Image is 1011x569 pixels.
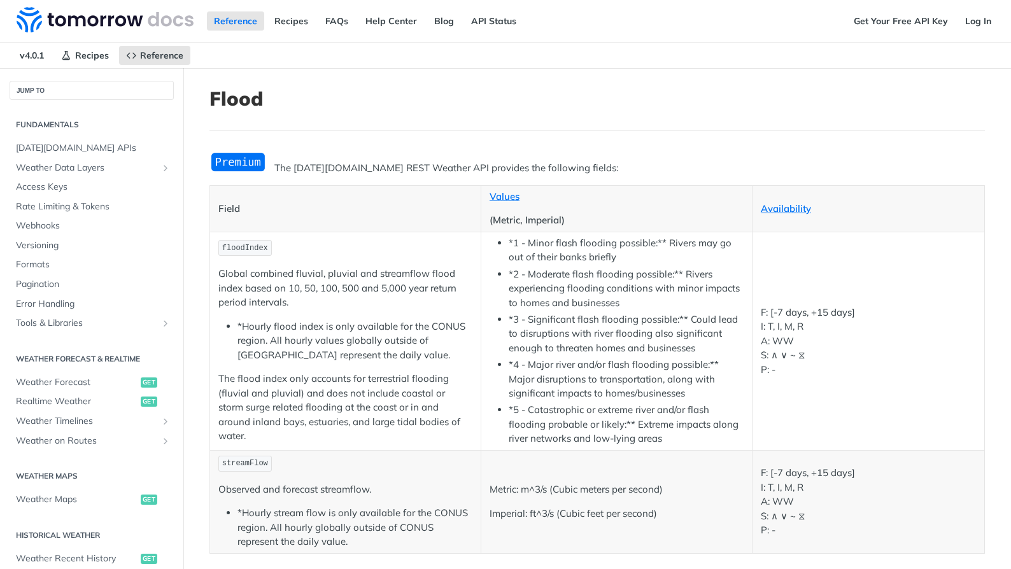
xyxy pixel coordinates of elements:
[10,275,174,294] a: Pagination
[16,376,138,389] span: Weather Forecast
[958,11,998,31] a: Log In
[267,11,315,31] a: Recipes
[16,435,157,447] span: Weather on Routes
[16,220,171,232] span: Webhooks
[160,318,171,328] button: Show subpages for Tools & Libraries
[209,87,985,110] h1: Flood
[16,142,171,155] span: [DATE][DOMAIN_NAME] APIs
[10,178,174,197] a: Access Keys
[16,395,138,408] span: Realtime Weather
[218,372,472,444] p: The flood index only accounts for terrestrial flooding (fluvial and pluvial) and does not include...
[10,197,174,216] a: Rate Limiting & Tokens
[16,298,171,311] span: Error Handling
[75,50,109,61] span: Recipes
[16,239,171,252] span: Versioning
[509,313,744,356] li: *3 - Significant flash flooding possible:** Could lead to disruptions with river flooding also si...
[490,507,744,521] p: Imperial: ft^3/s (Cubic feet per second)
[13,46,51,65] span: v4.0.1
[490,190,520,202] a: Values
[10,255,174,274] a: Formats
[16,181,171,193] span: Access Keys
[10,119,174,130] h2: Fundamentals
[10,392,174,411] a: Realtime Weatherget
[54,46,116,65] a: Recipes
[509,267,744,311] li: *2 - Moderate flash flooding possible:** Rivers experiencing flooding conditions with minor impac...
[10,353,174,365] h2: Weather Forecast & realtime
[10,236,174,255] a: Versioning
[509,403,744,446] li: *5 - Catastrophic or extreme river and/or flash flooding probable or likely:** Extreme impacts al...
[218,240,272,256] code: floodIndex
[16,493,138,506] span: Weather Maps
[209,161,985,176] p: The [DATE][DOMAIN_NAME] REST Weather API provides the following fields:
[16,317,157,330] span: Tools & Libraries
[16,162,157,174] span: Weather Data Layers
[10,490,174,509] a: Weather Mapsget
[761,202,811,214] a: Availability
[16,258,171,271] span: Formats
[160,416,171,426] button: Show subpages for Weather Timelines
[10,549,174,568] a: Weather Recent Historyget
[16,278,171,291] span: Pagination
[141,377,157,388] span: get
[140,50,183,61] span: Reference
[358,11,424,31] a: Help Center
[847,11,955,31] a: Get Your Free API Key
[160,163,171,173] button: Show subpages for Weather Data Layers
[10,314,174,333] a: Tools & LibrariesShow subpages for Tools & Libraries
[10,432,174,451] a: Weather on RoutesShow subpages for Weather on Routes
[218,482,472,497] p: Observed and forecast streamflow.
[141,554,157,564] span: get
[427,11,461,31] a: Blog
[16,552,138,565] span: Weather Recent History
[318,11,355,31] a: FAQs
[10,530,174,541] h2: Historical Weather
[490,213,744,228] p: (Metric, Imperial)
[16,200,171,213] span: Rate Limiting & Tokens
[16,415,157,428] span: Weather Timelines
[119,46,190,65] a: Reference
[464,11,523,31] a: API Status
[10,470,174,482] h2: Weather Maps
[761,306,976,377] p: F: [-7 days, +15 days] I: T, I, M, R A: WW S: ∧ ∨ ~ ⧖ P: -
[237,320,472,363] li: *Hourly flood index is only available for the CONUS region. All hourly values globally outside of...
[237,506,472,549] li: *Hourly stream flow is only available for the CONUS region. All hourly globally outside of CONUS ...
[160,436,171,446] button: Show subpages for Weather on Routes
[207,11,264,31] a: Reference
[141,397,157,407] span: get
[10,216,174,235] a: Webhooks
[10,295,174,314] a: Error Handling
[218,456,272,472] code: streamFlow
[10,412,174,431] a: Weather TimelinesShow subpages for Weather Timelines
[509,358,744,401] li: *4 - Major river and/or flash flooding possible:** Major disruptions to transportation, along wit...
[218,267,472,310] p: Global combined fluvial, pluvial and streamflow flood index based on 10, 50, 100, 500 and 5,000 y...
[509,236,744,265] li: *1 - Minor flash flooding possible:** Rivers may go out of their banks briefly
[761,466,976,538] p: F: [-7 days, +15 days] I: T, I, M, R A: WW S: ∧ ∨ ~ ⧖ P: -
[10,139,174,158] a: [DATE][DOMAIN_NAME] APIs
[141,495,157,505] span: get
[218,202,472,216] p: Field
[490,482,744,497] p: Metric: m^3/s (Cubic meters per second)
[10,158,174,178] a: Weather Data LayersShow subpages for Weather Data Layers
[10,373,174,392] a: Weather Forecastget
[10,81,174,100] button: JUMP TO
[17,7,194,32] img: Tomorrow.io Weather API Docs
